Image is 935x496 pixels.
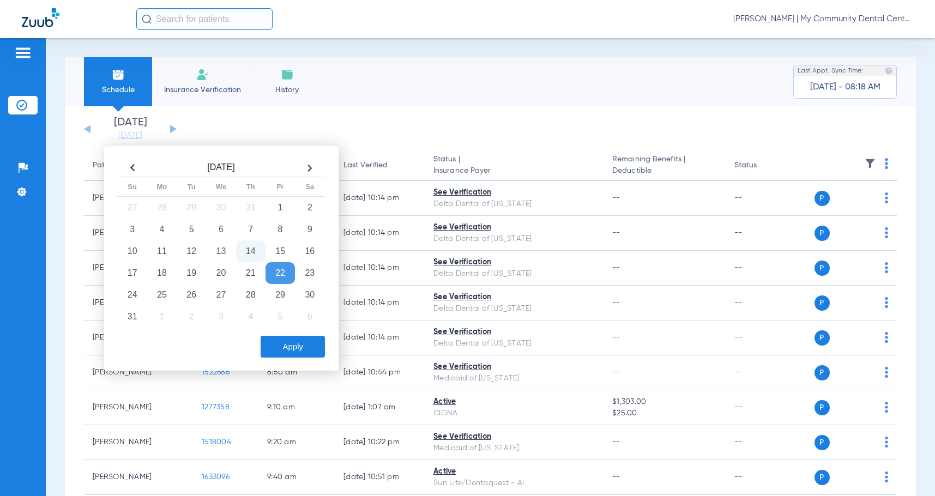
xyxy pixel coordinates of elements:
div: Delta Dental of [US_STATE] [433,233,595,245]
span: P [815,191,830,206]
div: Last Verified [343,160,388,171]
td: [PERSON_NAME] [84,460,193,495]
th: Status [726,150,799,181]
td: -- [726,181,799,216]
td: [DATE] 1:07 AM [335,390,425,425]
td: 9:20 AM [258,425,335,460]
div: Delta Dental of [US_STATE] [433,338,595,349]
span: P [815,295,830,311]
iframe: Chat Widget [880,444,935,496]
span: -- [612,229,620,237]
th: Remaining Benefits | [604,150,726,181]
span: Deductible [612,165,717,177]
div: Delta Dental of [US_STATE] [433,268,595,280]
td: 9:40 AM [258,460,335,495]
td: -- [726,355,799,390]
td: [DATE] 10:14 PM [335,216,425,251]
img: filter.svg [865,158,876,169]
td: [PERSON_NAME] [84,390,193,425]
input: Search for patients [136,8,273,30]
span: Schedule [92,84,144,95]
button: Apply [261,336,325,358]
div: CIGNA [433,408,595,419]
span: 1522686 [202,368,230,376]
a: [DATE] [98,130,163,141]
li: [DATE] [98,117,163,141]
td: [DATE] 10:22 PM [335,425,425,460]
div: Active [433,466,595,477]
span: $25.00 [612,408,717,419]
span: P [815,261,830,276]
img: Zuub Logo [22,8,59,27]
td: [DATE] 10:14 PM [335,320,425,355]
td: [DATE] 10:51 PM [335,460,425,495]
span: 1518004 [202,438,231,446]
td: 9:10 AM [258,390,335,425]
span: P [815,400,830,415]
img: group-dot-blue.svg [885,367,888,378]
td: [DATE] 10:14 PM [335,286,425,320]
td: 8:50 AM [258,355,335,390]
span: 1633096 [202,473,230,481]
img: Search Icon [142,14,152,24]
td: -- [726,460,799,495]
img: last sync help info [885,67,892,75]
span: -- [612,334,620,341]
div: See Verification [433,292,595,303]
span: -- [612,368,620,376]
div: See Verification [433,361,595,373]
img: group-dot-blue.svg [885,192,888,203]
div: Last Verified [343,160,416,171]
span: P [815,365,830,380]
span: P [815,435,830,450]
img: hamburger-icon [14,46,32,59]
td: -- [726,286,799,320]
td: [PERSON_NAME] [84,425,193,460]
span: Insurance Verification [160,84,245,95]
span: History [261,84,313,95]
td: -- [726,216,799,251]
div: See Verification [433,431,595,443]
img: group-dot-blue.svg [885,227,888,238]
td: [PERSON_NAME] [84,355,193,390]
div: Sun Life/Dentaquest - AI [433,477,595,489]
img: History [281,68,294,81]
img: group-dot-blue.svg [885,332,888,343]
span: Insurance Payer [433,165,595,177]
td: [DATE] 10:14 PM [335,181,425,216]
img: group-dot-blue.svg [885,297,888,308]
div: See Verification [433,222,595,233]
img: group-dot-blue.svg [885,262,888,273]
span: 1277358 [202,403,230,411]
span: -- [612,473,620,481]
span: P [815,330,830,346]
div: Medicaid of [US_STATE] [433,373,595,384]
div: Medicaid of [US_STATE] [433,443,595,454]
img: Manual Insurance Verification [196,68,209,81]
div: Patient Name [93,160,141,171]
td: -- [726,320,799,355]
div: See Verification [433,187,595,198]
span: -- [612,194,620,202]
div: See Verification [433,326,595,338]
span: -- [612,299,620,306]
div: Delta Dental of [US_STATE] [433,303,595,314]
td: [DATE] 10:14 PM [335,251,425,286]
span: [PERSON_NAME] | My Community Dental Centers [733,14,913,25]
img: Schedule [112,68,125,81]
div: Active [433,396,595,408]
span: [DATE] - 08:18 AM [810,82,880,93]
div: See Verification [433,257,595,268]
th: [DATE] [147,159,295,177]
span: P [815,470,830,485]
div: Patient Name [93,160,184,171]
span: -- [612,264,620,271]
td: -- [726,251,799,286]
span: $1,303.00 [612,396,717,408]
td: -- [726,390,799,425]
span: -- [612,438,620,446]
th: Status | [425,150,604,181]
img: group-dot-blue.svg [885,437,888,447]
span: P [815,226,830,241]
